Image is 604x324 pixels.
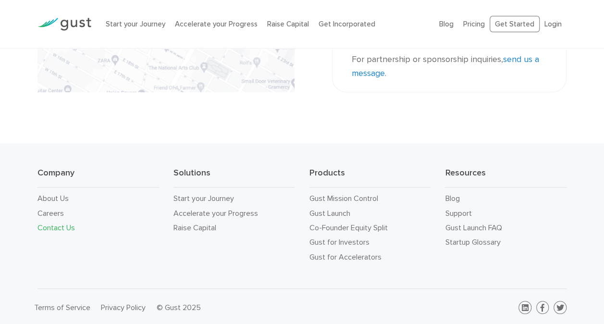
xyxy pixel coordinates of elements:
a: Get Started [490,16,540,33]
h3: Resources [445,167,567,187]
a: Startup Glossary [445,237,500,247]
a: Terms of Service [34,303,90,312]
a: Accelerate your Progress [175,20,258,28]
img: Gust Logo [37,18,91,31]
a: Gust Launch FAQ [445,223,502,232]
a: Privacy Policy [101,303,146,312]
a: Blog [445,194,459,203]
a: Login [544,20,562,28]
a: Blog [439,20,454,28]
a: About Us [37,194,69,203]
a: Contact Us [37,223,75,232]
a: Gust for Investors [309,237,370,247]
a: Raise Capital [173,223,216,232]
a: Co-Founder Equity Split [309,223,388,232]
a: Support [445,209,471,218]
a: Careers [37,209,64,218]
a: Start your Journey [173,194,234,203]
p: For partnership or sponsorship inquiries, . [351,53,547,81]
h3: Company [37,167,159,187]
div: © Gust 2025 [157,301,295,314]
a: Raise Capital [267,20,309,28]
a: send us a message [351,54,539,78]
a: Gust Mission Control [309,194,378,203]
a: Gust Launch [309,209,350,218]
a: Start your Journey [106,20,165,28]
a: Get Incorporated [319,20,375,28]
h3: Products [309,167,431,187]
a: Pricing [463,20,485,28]
a: Gust for Accelerators [309,252,382,262]
h3: Solutions [173,167,295,187]
a: Accelerate your Progress [173,209,258,218]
